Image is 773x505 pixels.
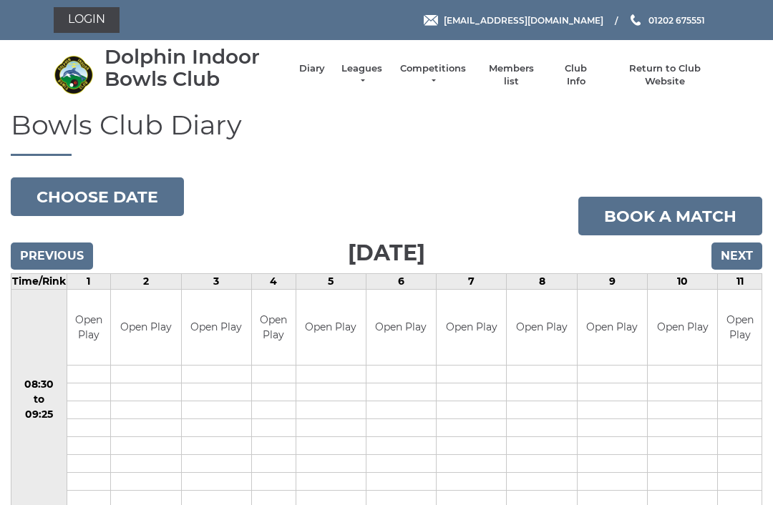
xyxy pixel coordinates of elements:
td: 6 [366,274,436,290]
a: Phone us 01202 675551 [628,14,705,27]
a: Leagues [339,62,384,88]
td: 11 [718,274,762,290]
td: 3 [181,274,251,290]
td: 1 [67,274,111,290]
div: Dolphin Indoor Bowls Club [104,46,285,90]
td: 5 [296,274,366,290]
img: Email [424,15,438,26]
a: Competitions [399,62,467,88]
td: Open Play [578,290,647,365]
td: Open Play [296,290,366,365]
td: Open Play [507,290,576,365]
td: Open Play [437,290,506,365]
input: Next [711,242,762,270]
td: Open Play [252,290,296,365]
a: Club Info [555,62,597,88]
td: 9 [577,274,647,290]
a: Email [EMAIL_ADDRESS][DOMAIN_NAME] [424,14,603,27]
td: 4 [251,274,296,290]
button: Choose date [11,177,184,216]
span: 01202 675551 [648,14,705,25]
a: Return to Club Website [611,62,719,88]
h1: Bowls Club Diary [11,110,762,157]
td: Open Play [182,290,251,365]
td: 8 [507,274,577,290]
a: Login [54,7,120,33]
td: 10 [648,274,718,290]
td: Open Play [718,290,762,365]
a: Diary [299,62,325,75]
td: 7 [437,274,507,290]
img: Phone us [631,14,641,26]
td: Open Play [111,290,180,365]
td: Open Play [648,290,717,365]
a: Members list [481,62,540,88]
td: Time/Rink [11,274,67,290]
span: [EMAIL_ADDRESS][DOMAIN_NAME] [444,14,603,25]
input: Previous [11,242,93,270]
td: Open Play [67,290,111,365]
td: Open Play [366,290,436,365]
a: Book a match [578,197,762,235]
td: 2 [111,274,181,290]
img: Dolphin Indoor Bowls Club [54,55,93,94]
